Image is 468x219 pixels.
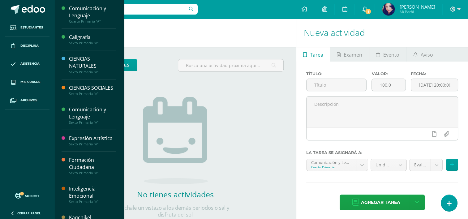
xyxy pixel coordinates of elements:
[5,37,49,55] a: Disciplina
[307,79,366,91] input: Título
[69,185,116,200] div: Inteligencia Emocional
[114,204,237,218] p: Échale un vistazo a los demás períodos o sal y disfruta del sol
[69,84,116,96] a: CIENCIAS SOCIALESSexto Primaria "A"
[310,47,323,62] span: Tarea
[311,165,351,169] div: Cuarto Primaria
[20,25,43,30] span: Estudiantes
[307,159,368,171] a: Comunicación y Lenguaje 'A'Cuarto Primaria
[306,150,458,155] label: La tarea se asignará a:
[62,19,289,47] h1: Actividades
[69,5,116,19] div: Comunicación y Lenguaje
[69,70,116,74] div: Sexto Primaria "A"
[20,43,39,48] span: Disciplina
[369,47,406,62] a: Evento
[114,189,237,200] h2: No tienes actividades
[406,47,440,62] a: Aviso
[365,8,371,15] span: 1
[69,142,116,146] div: Sexto Primaria "A"
[5,91,49,109] a: Archivos
[306,71,367,76] label: Título:
[69,157,116,171] div: Formación Ciudadana
[420,47,433,62] span: Aviso
[69,106,116,125] a: Comunicación y LenguajeSexto Primaria "A"
[371,71,406,76] label: Valor:
[69,34,116,45] a: CaligrafíaSexto Primaria "A"
[399,4,435,10] span: [PERSON_NAME]
[411,79,458,91] input: Fecha de entrega
[17,211,41,215] span: Cerrar panel
[143,97,208,184] img: no_activities.png
[5,73,49,91] a: Mis cursos
[69,135,116,146] a: Expresión ArtísticaSexto Primaria "A"
[410,159,442,171] a: Evaluación (30.0%)
[344,47,362,62] span: Examen
[5,55,49,73] a: Asistencia
[178,59,284,71] input: Busca una actividad próxima aquí...
[372,79,406,91] input: Puntos máximos
[69,55,116,74] a: CIENCIAS NATURALESSexto Primaria "A"
[411,71,458,76] label: Fecha:
[399,9,435,15] span: Mi Perfil
[69,171,116,175] div: Sexto Primaria "A"
[69,84,116,92] div: CIENCIAS SOCIALES
[296,47,330,62] a: Tarea
[58,4,198,15] input: Busca un usuario...
[69,19,116,24] div: Cuarto Primaria "A"
[5,19,49,37] a: Estudiantes
[69,55,116,70] div: CIENCIAS NATURALES
[69,200,116,204] div: Sexto Primaria "A"
[25,194,40,198] span: Soporte
[414,159,426,171] span: Evaluación (30.0%)
[69,34,116,41] div: Caligrafía
[69,92,116,96] div: Sexto Primaria "A"
[20,98,37,103] span: Archivos
[69,106,116,120] div: Comunicación y Lenguaje
[69,185,116,204] a: Inteligencia EmocionalSexto Primaria "A"
[69,157,116,175] a: Formación CiudadanaSexto Primaria "A"
[383,47,399,62] span: Evento
[69,135,116,142] div: Expresión Artística
[361,195,400,210] span: Agregar tarea
[69,5,116,24] a: Comunicación y LenguajeCuarto Primaria "A"
[304,19,461,47] h1: Nueva actividad
[371,159,406,171] a: Unidad 3
[382,3,395,15] img: 07244a1671338f8129d0a23ffc39d782.png
[20,61,40,66] span: Asistencia
[330,47,369,62] a: Examen
[20,79,40,84] span: Mis cursos
[69,41,116,45] div: Sexto Primaria "A"
[311,159,351,165] div: Comunicación y Lenguaje 'A'
[69,120,116,125] div: Sexto Primaria "A"
[376,159,390,171] span: Unidad 3
[7,191,47,200] a: Soporte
